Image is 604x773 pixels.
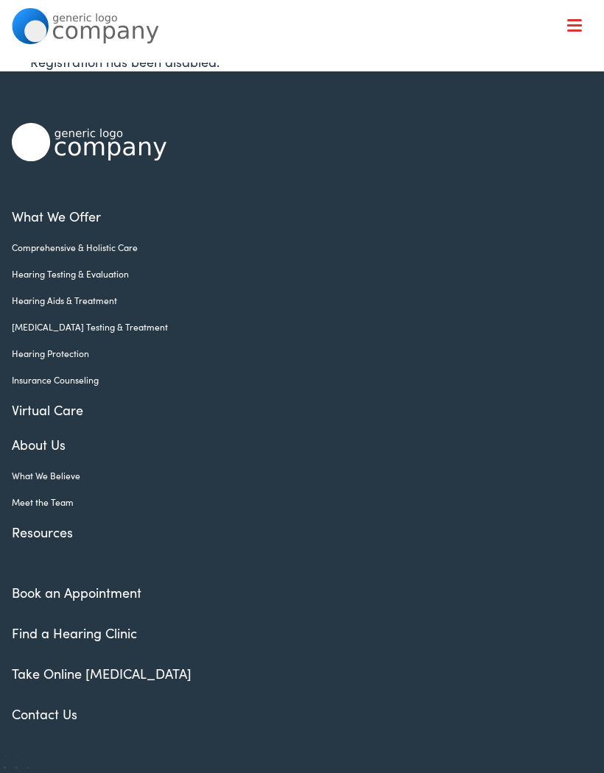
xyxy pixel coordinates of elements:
a: [MEDICAL_DATA] Testing & Treatment [12,320,569,333]
a: Contact Us [12,705,77,723]
a: Insurance Counseling [12,373,569,386]
a: What We Believe [12,469,569,482]
a: Meet the Team [12,495,569,509]
a: About Us [12,434,569,454]
a: Comprehensive & Holistic Care [12,241,569,254]
a: Resources [12,522,569,542]
a: Hearing Testing & Evaluation [12,267,569,280]
a: Virtual Care [12,400,569,420]
a: Hearing Aids & Treatment [12,294,569,307]
a: Book an Appointment [12,583,141,601]
a: Hearing Protection [12,347,569,360]
a: What We Offer [12,206,569,226]
a: Find a Hearing Clinic [12,624,137,642]
a: Take Online [MEDICAL_DATA] [12,664,192,682]
a: What We Offer [23,59,591,105]
img: Alpaca Audiology [12,123,166,161]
